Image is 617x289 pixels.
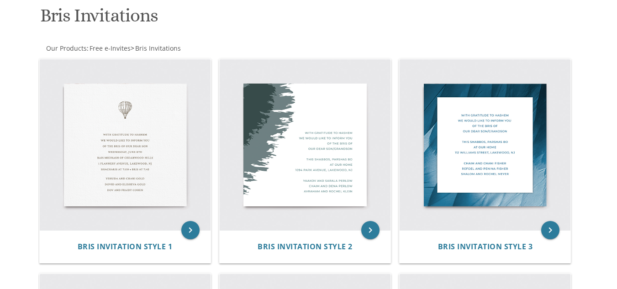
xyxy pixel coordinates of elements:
[135,44,181,53] span: Bris Invitations
[78,242,173,252] span: Bris Invitation Style 1
[220,59,390,230] img: Bris Invitation Style 2
[361,221,380,239] a: keyboard_arrow_right
[181,221,200,239] a: keyboard_arrow_right
[78,242,173,251] a: Bris Invitation Style 1
[89,44,131,53] a: Free e-Invites
[45,44,87,53] a: Our Products
[134,44,181,53] a: Bris Invitations
[258,242,353,252] span: Bris Invitation Style 2
[541,221,559,239] a: keyboard_arrow_right
[38,44,308,53] div: :
[438,242,533,252] span: Bris Invitation Style 3
[131,44,181,53] span: >
[258,242,353,251] a: Bris Invitation Style 2
[400,59,570,230] img: Bris Invitation Style 3
[40,59,211,230] img: Bris Invitation Style 1
[40,5,394,32] h1: Bris Invitations
[438,242,533,251] a: Bris Invitation Style 3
